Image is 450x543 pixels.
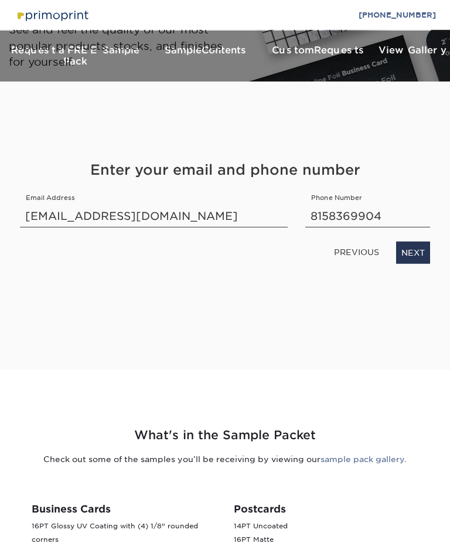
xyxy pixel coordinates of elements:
[329,243,384,262] a: PREVIOUS
[14,7,90,23] img: Primoprint
[375,45,450,56] h3: View Gallery
[321,454,404,464] a: sample pack gallery
[262,30,375,81] a: CustomRequests
[9,426,441,444] h2: What's in the Sample Packet
[396,241,430,263] a: NEXT
[234,503,418,515] h3: Postcards
[359,11,436,19] a: [PHONE_NUMBER]
[9,453,441,465] p: Check out some of the samples you’ll be receiving by viewing our .
[375,30,450,81] a: View Gallery
[9,22,262,70] p: See and feel the quality of our most popular products, stocks, and finishes for yourself.
[32,503,216,515] h3: Business Cards
[262,45,375,56] h3: Custom Requests
[20,159,430,180] h4: Enter your email and phone number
